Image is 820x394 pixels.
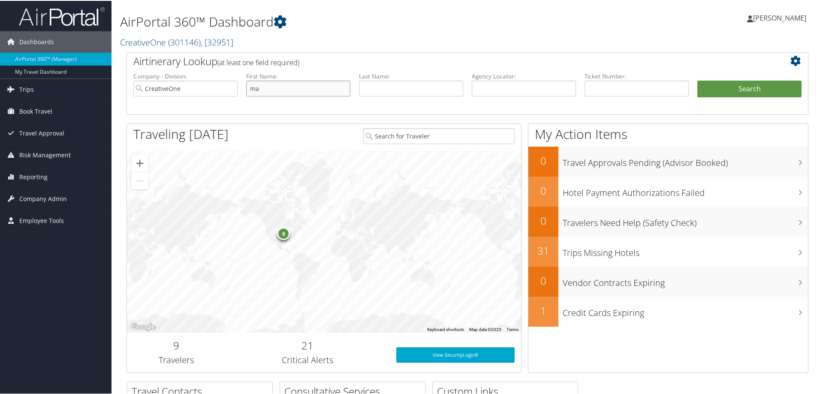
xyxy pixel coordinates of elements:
[201,36,233,47] span: , [ 32951 ]
[168,36,201,47] span: ( 301146 )
[131,154,148,171] button: Zoom in
[472,71,576,80] label: Agency Locator:
[232,353,383,365] h3: Critical Alerts
[563,242,808,258] h3: Trips Missing Hotels
[19,100,52,121] span: Book Travel
[19,30,54,52] span: Dashboards
[427,326,464,332] button: Keyboard shortcuts
[133,53,745,68] h2: Airtinerary Lookup
[19,78,34,99] span: Trips
[246,71,350,80] label: First Name:
[19,122,64,143] span: Travel Approval
[528,266,808,296] a: 0Vendor Contracts Expiring
[232,337,383,352] h2: 21
[563,272,808,288] h3: Vendor Contracts Expiring
[19,165,48,187] span: Reporting
[585,71,689,80] label: Ticket Number:
[528,206,808,236] a: 0Travelers Need Help (Safety Check)
[120,36,233,47] a: CreativeOne
[697,80,802,97] button: Search
[133,124,229,142] h1: Traveling [DATE]
[528,146,808,176] a: 0Travel Approvals Pending (Advisor Booked)
[19,209,64,231] span: Employee Tools
[19,144,71,165] span: Risk Management
[528,183,558,197] h2: 0
[396,346,515,362] a: View SecurityLogic®
[277,226,290,239] div: 9
[133,353,219,365] h3: Travelers
[528,243,558,257] h2: 31
[363,127,515,143] input: Search for Traveler
[120,12,583,30] h1: AirPortal 360™ Dashboard
[563,182,808,198] h3: Hotel Payment Authorizations Failed
[131,171,148,189] button: Zoom out
[129,321,157,332] a: Open this area in Google Maps (opens a new window)
[528,124,808,142] h1: My Action Items
[563,212,808,228] h3: Travelers Need Help (Safety Check)
[469,326,501,331] span: Map data ©2025
[528,176,808,206] a: 0Hotel Payment Authorizations Failed
[747,4,815,30] a: [PERSON_NAME]
[129,321,157,332] img: Google
[563,302,808,318] h3: Credit Cards Expiring
[359,71,463,80] label: Last Name:
[506,326,519,331] a: Terms (opens in new tab)
[528,213,558,227] h2: 0
[133,337,219,352] h2: 9
[217,57,299,66] span: (at least one field required)
[528,303,558,317] h2: 1
[19,6,105,26] img: airportal-logo.png
[133,71,238,80] label: Company - Division:
[563,152,808,168] h3: Travel Approvals Pending (Advisor Booked)
[528,236,808,266] a: 31Trips Missing Hotels
[528,153,558,167] h2: 0
[528,273,558,287] h2: 0
[528,296,808,326] a: 1Credit Cards Expiring
[753,12,806,22] span: [PERSON_NAME]
[19,187,67,209] span: Company Admin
